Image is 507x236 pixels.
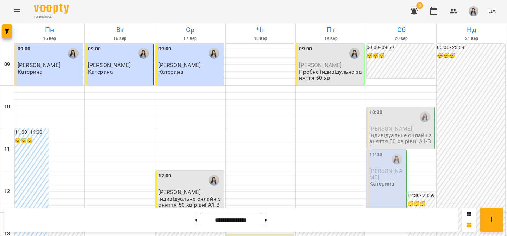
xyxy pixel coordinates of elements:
label: 09:00 [299,45,312,53]
span: UA [488,7,496,15]
span: [PERSON_NAME] [158,189,201,195]
img: Катерина [209,175,219,186]
h6: Ср [156,24,224,35]
span: [PERSON_NAME] [299,62,342,68]
h6: Чт [227,24,295,35]
h6: 12 [4,188,10,195]
h6: 18 вер [227,35,295,42]
label: 09:00 [88,45,101,53]
h6: 17 вер [156,35,224,42]
span: [PERSON_NAME] [158,62,201,68]
img: 00729b20cbacae7f74f09ddf478bc520.jpg [469,6,478,16]
h6: 21 вер [438,35,506,42]
h6: 00:00 - 09:59 [367,44,435,52]
h6: 16 вер [86,35,154,42]
button: Menu [8,3,25,20]
h6: Нд [438,24,506,35]
img: Катерина [209,48,219,59]
span: 3 [416,2,423,9]
h6: 12:30 - 23:59 [407,192,435,200]
label: 09:00 [158,45,171,53]
img: Катерина [138,48,149,59]
img: Катерина [349,48,360,59]
h6: 😴😴😴 [15,137,49,145]
h6: 10 [4,103,10,111]
h6: 😴😴😴 [407,200,435,208]
label: 10:30 [369,109,382,116]
p: Індивідуальне онлайн заняття 50 хв рівні А1-В1 [369,132,433,151]
img: Voopty Logo [34,4,69,14]
p: Катерина [158,69,183,75]
h6: Пт [297,24,365,35]
h6: 15 вер [15,35,83,42]
img: Катерина [392,154,402,164]
h6: 11 [4,145,10,153]
p: Катерина [369,181,394,187]
img: Катерина [68,48,79,59]
h6: 19 вер [297,35,365,42]
label: 09:00 [18,45,31,53]
p: Катерина [88,69,113,75]
label: 12:00 [158,172,171,180]
h6: 00:00 - 23:59 [437,44,505,52]
span: [PERSON_NAME] [18,62,60,68]
h6: 😴😴😴 [437,52,505,60]
span: [PERSON_NAME] [88,62,131,68]
label: 11:30 [369,151,382,159]
h6: 09 [4,61,10,68]
h6: 😴😴😴 [367,52,435,60]
h6: Вт [86,24,154,35]
img: Катерина [420,111,430,122]
span: [PERSON_NAME] [369,125,412,132]
h6: 20 вер [367,35,435,42]
h6: Сб [367,24,435,35]
h6: 11:00 - 14:00 [15,128,49,136]
span: [PERSON_NAME] [369,168,402,180]
p: Пробне індивідульне заняття 50 хв [299,69,363,81]
p: Індивідуальне онлайн заняття 50 хв рівні А1-В1 [158,196,222,214]
button: UA [486,5,499,18]
h6: Пн [15,24,83,35]
span: For Business [34,14,69,19]
p: Катерина [18,69,43,75]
